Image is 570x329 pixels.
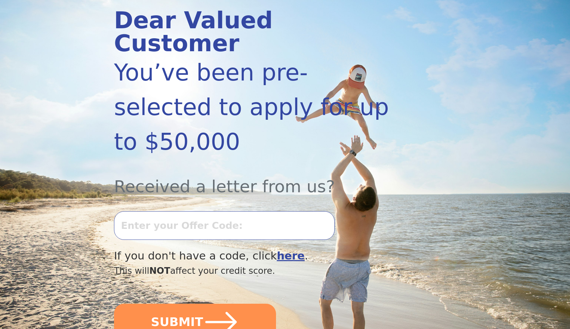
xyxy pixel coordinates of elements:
span: NOT [149,265,170,276]
a: here [277,249,305,262]
div: You’ve been pre-selected to apply for up to $50,000 [114,55,405,159]
input: Enter your Offer Code: [114,211,335,240]
div: If you don't have a code, click . [114,248,405,264]
div: Received a letter from us? [114,159,405,199]
div: Dear Valued Customer [114,9,405,55]
div: This will affect your credit score. [114,264,405,277]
